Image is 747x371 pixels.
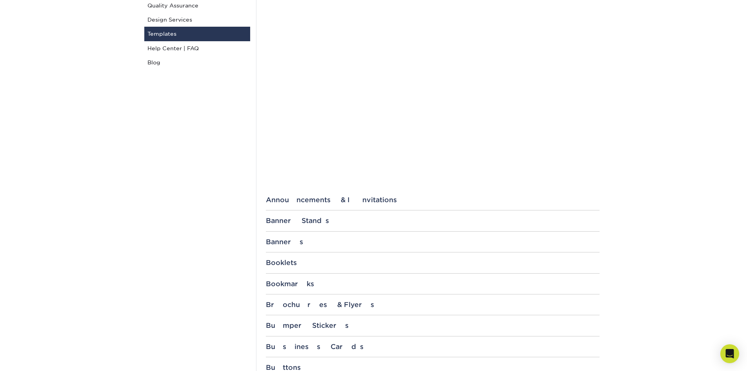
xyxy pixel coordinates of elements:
a: Help Center | FAQ [144,41,250,55]
div: Bumper Stickers [266,322,600,329]
div: Business Cards [266,343,600,351]
div: Brochures & Flyers [266,301,600,309]
div: Booklets [266,259,600,267]
div: Banners [266,238,600,246]
div: Bookmarks [266,280,600,288]
div: Banner Stands [266,217,600,225]
a: Blog [144,55,250,69]
a: Design Services [144,13,250,27]
a: Templates [144,27,250,41]
div: Announcements & Invitations [266,196,600,204]
div: Open Intercom Messenger [720,344,739,363]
